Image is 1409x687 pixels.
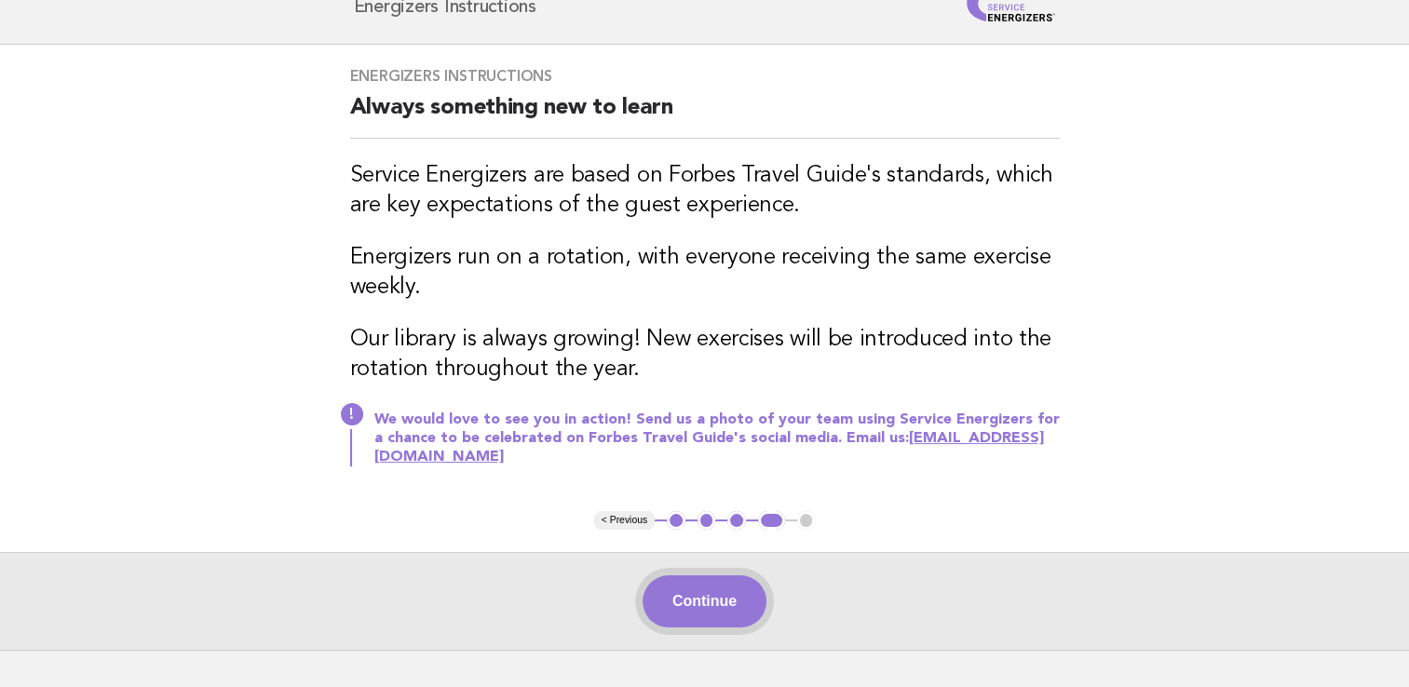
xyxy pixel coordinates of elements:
[350,67,1060,86] h3: Energizers Instructions
[698,511,716,530] button: 2
[374,411,1060,466] p: We would love to see you in action! Send us a photo of your team using Service Energizers for a c...
[727,511,746,530] button: 3
[350,243,1060,303] h3: Energizers run on a rotation, with everyone receiving the same exercise weekly.
[667,511,685,530] button: 1
[758,511,785,530] button: 4
[350,161,1060,221] h3: Service Energizers are based on Forbes Travel Guide's standards, which are key expectations of th...
[594,511,655,530] button: < Previous
[643,575,766,627] button: Continue
[350,325,1060,384] h3: Our library is always growing! New exercises will be introduced into the rotation throughout the ...
[350,93,1060,139] h2: Always something new to learn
